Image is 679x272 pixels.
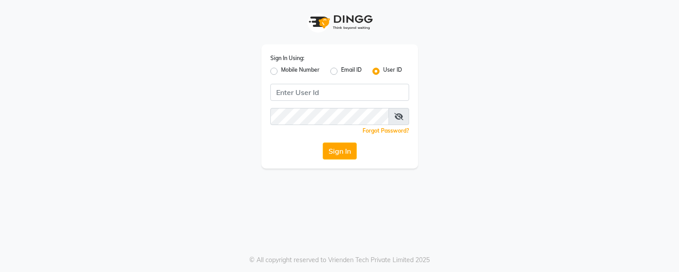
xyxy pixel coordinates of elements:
[270,108,389,125] input: Username
[363,127,409,134] a: Forgot Password?
[383,66,402,77] label: User ID
[270,54,304,62] label: Sign In Using:
[270,84,409,101] input: Username
[323,142,357,160] button: Sign In
[281,66,320,77] label: Mobile Number
[304,9,376,35] img: logo1.svg
[341,66,362,77] label: Email ID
